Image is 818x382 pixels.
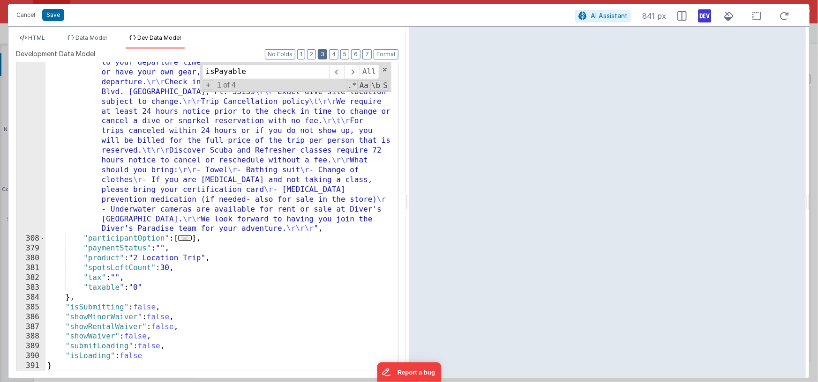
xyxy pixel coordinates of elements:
div: 387 [16,322,45,332]
span: Toggel Replace mode [203,80,213,90]
span: CaseSensitive Search [359,80,369,91]
span: Data Model [75,34,107,41]
button: Cancel [12,8,40,22]
div: 308 [16,234,45,243]
div: 382 [16,273,45,283]
div: 391 [16,361,45,371]
div: 380 [16,253,45,263]
div: 379 [16,243,45,253]
span: HTML [28,34,45,41]
span: Dev Data Model [137,34,181,41]
button: 7 [362,49,372,59]
button: 1 [297,49,305,59]
span: AI Assistant [591,12,628,20]
span: RegExp Search [347,80,358,91]
div: 385 [16,302,45,312]
span: 841 px [642,10,666,22]
span: 1 of 4 [213,81,240,89]
button: 6 [351,49,360,59]
span: Alt-Enter [359,64,379,79]
span: Whole Word Search [370,80,381,91]
button: Format [374,49,398,59]
div: 390 [16,351,45,361]
div: 307 [16,28,45,234]
span: Search In Selection [382,80,389,91]
button: 5 [340,49,349,59]
div: 386 [16,312,45,322]
iframe: Marker.io feedback button [377,362,441,382]
div: 389 [16,341,45,351]
div: 384 [16,293,45,302]
button: AI Assistant [575,10,631,22]
button: 3 [318,49,327,59]
span: ... [178,235,192,241]
button: 2 [307,49,316,59]
div: 388 [16,331,45,341]
button: No Folds [265,49,295,59]
div: 383 [16,283,45,293]
div: 381 [16,263,45,273]
button: 4 [329,49,338,59]
button: Save [42,9,64,21]
span: Development Data Model [16,49,95,59]
input: Search for [202,64,330,79]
